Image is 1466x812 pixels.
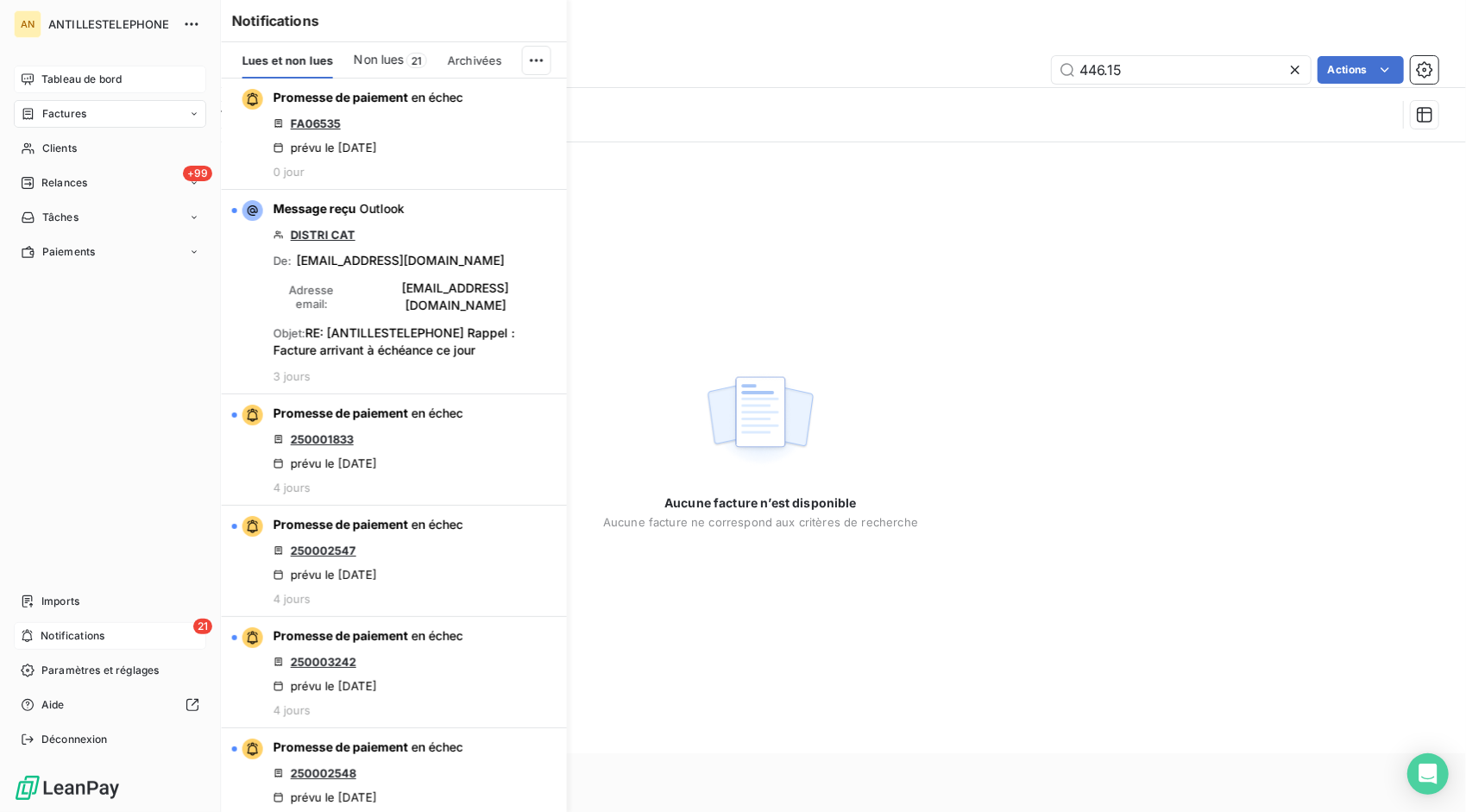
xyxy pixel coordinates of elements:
[274,326,305,340] span: Objet :
[274,517,408,532] span: Promesse de paiement
[222,79,567,190] button: Promesse de paiement en échecFA06535prévu le [DATE]0 jour
[42,210,79,225] span: Tâches
[664,494,857,512] span: Aucune facture n’est disponible
[274,456,377,470] div: prévu le [DATE]
[48,17,173,31] span: ANTILLESTELEPHONE
[274,592,311,606] span: 4 jours
[274,369,311,383] span: 3 jours
[222,190,567,394] button: Message reçu OutlookDISTRI CATDe:[EMAIL_ADDRESS][DOMAIN_NAME]Adresse email:[EMAIL_ADDRESS][DOMAIN...
[42,141,77,156] span: Clients
[291,655,356,669] a: 250003242
[1052,56,1311,84] input: Rechercher
[14,774,121,802] img: Logo LeanPay
[232,10,557,31] h6: Notifications
[354,51,404,68] span: Non lues
[274,481,311,494] span: 4 jours
[14,10,41,38] div: AN
[274,254,292,268] span: De :
[222,394,567,506] button: Promesse de paiement en échec250001833prévu le [DATE]4 jours
[274,740,408,754] span: Promesse de paiement
[274,568,377,582] div: prévu le [DATE]
[291,432,354,446] a: 250001833
[41,732,108,747] span: Déconnexion
[274,201,356,216] span: Message reçu
[360,201,405,216] span: Outlook
[274,628,408,643] span: Promesse de paiement
[355,280,557,314] span: [EMAIL_ADDRESS][DOMAIN_NAME]
[242,54,333,67] span: Lues et non lues
[291,116,341,130] a: FA06535
[274,283,350,311] span: Adresse email :
[274,165,305,179] span: 0 jour
[1318,56,1404,84] button: Actions
[412,406,463,420] span: en échec
[274,790,377,804] div: prévu le [DATE]
[274,90,408,104] span: Promesse de paiement
[448,54,502,67] span: Archivées
[41,663,159,678] span: Paramètres et réglages
[297,252,505,269] span: [EMAIL_ADDRESS][DOMAIN_NAME]
[41,697,65,713] span: Aide
[274,679,377,693] div: prévu le [DATE]
[291,766,356,780] a: 250002548
[42,106,86,122] span: Factures
[41,594,79,609] span: Imports
[274,703,311,717] span: 4 jours
[41,175,87,191] span: Relances
[14,691,206,719] a: Aide
[274,141,377,154] div: prévu le [DATE]
[183,166,212,181] span: +99
[193,619,212,634] span: 21
[406,53,426,68] span: 21
[41,72,122,87] span: Tableau de bord
[274,325,515,357] span: RE: [ANTILLESTELEPHONE] Rappel : Facture arrivant à échéance ce jour
[412,517,463,532] span: en échec
[274,406,408,420] span: Promesse de paiement
[222,506,567,617] button: Promesse de paiement en échec250002547prévu le [DATE]4 jours
[412,740,463,754] span: en échec
[222,617,567,728] button: Promesse de paiement en échec250003242prévu le [DATE]4 jours
[412,90,463,104] span: en échec
[705,367,815,474] img: empty state
[1407,753,1449,795] div: Open Intercom Messenger
[41,628,104,644] span: Notifications
[412,628,463,643] span: en échec
[603,515,918,529] span: Aucune facture ne correspond aux critères de recherche
[291,544,356,557] a: 250002547
[291,228,355,242] a: DISTRI CAT
[42,244,95,260] span: Paiements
